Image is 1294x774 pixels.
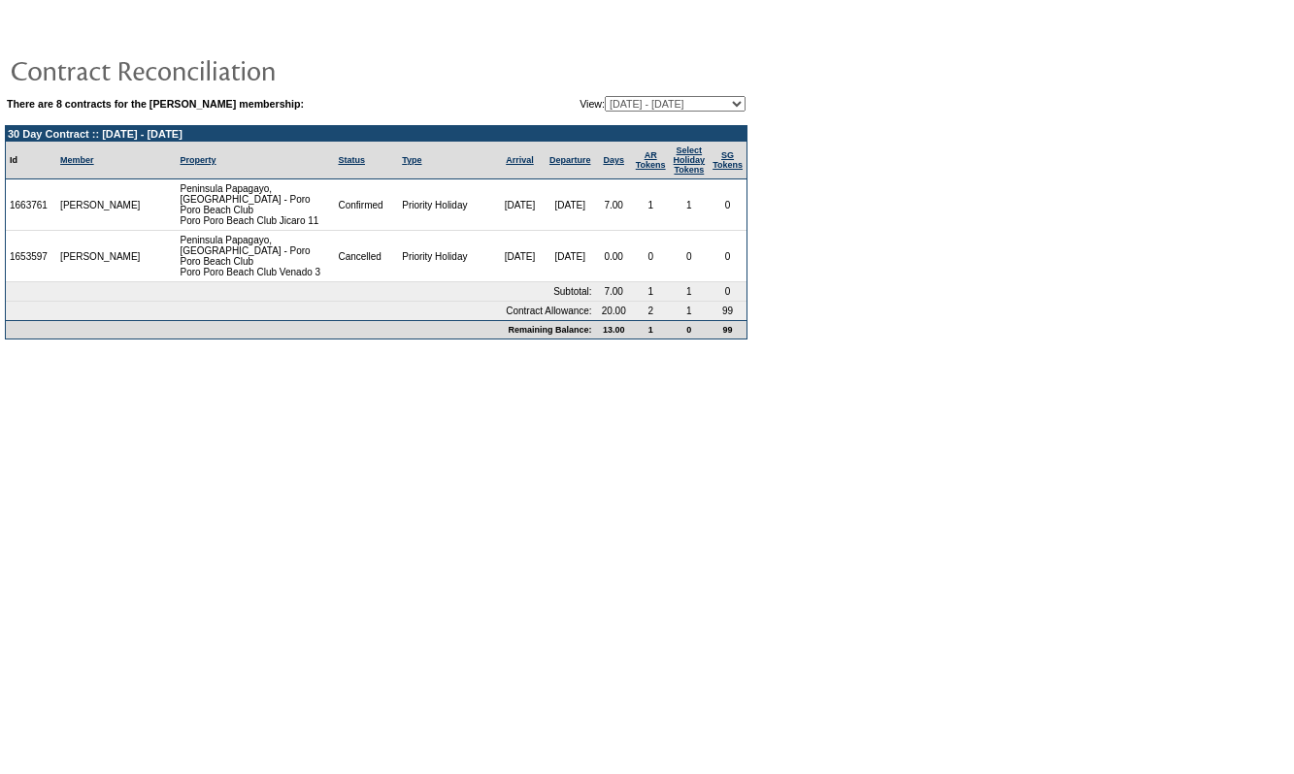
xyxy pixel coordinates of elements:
[495,231,545,282] td: [DATE]
[398,231,495,282] td: Priority Holiday
[177,231,335,282] td: Peninsula Papagayo, [GEOGRAPHIC_DATA] - Poro Poro Beach Club Poro Poro Beach Club Venado 3
[338,155,365,165] a: Status
[709,231,747,282] td: 0
[506,155,534,165] a: Arrival
[6,231,56,282] td: 1653597
[632,302,670,320] td: 2
[709,282,747,302] td: 0
[549,155,591,165] a: Departure
[481,96,746,112] td: View:
[334,231,398,282] td: Cancelled
[6,320,596,339] td: Remaining Balance:
[632,179,670,231] td: 1
[709,320,747,339] td: 99
[670,320,710,339] td: 0
[6,282,596,302] td: Subtotal:
[181,155,216,165] a: Property
[632,231,670,282] td: 0
[7,98,304,110] b: There are 8 contracts for the [PERSON_NAME] membership:
[60,155,94,165] a: Member
[596,179,632,231] td: 7.00
[709,302,747,320] td: 99
[56,231,145,282] td: [PERSON_NAME]
[709,179,747,231] td: 0
[177,179,335,231] td: Peninsula Papagayo, [GEOGRAPHIC_DATA] - Poro Poro Beach Club Poro Poro Beach Club Jicaro 11
[402,155,421,165] a: Type
[6,126,747,142] td: 30 Day Contract :: [DATE] - [DATE]
[334,179,398,231] td: Confirmed
[495,179,545,231] td: [DATE]
[545,231,596,282] td: [DATE]
[670,231,710,282] td: 0
[6,142,56,179] td: Id
[670,282,710,302] td: 1
[398,179,495,231] td: Priority Holiday
[10,50,398,89] img: pgTtlContractReconciliation.gif
[670,179,710,231] td: 1
[632,320,670,339] td: 1
[6,179,56,231] td: 1663761
[636,150,666,170] a: ARTokens
[56,179,145,231] td: [PERSON_NAME]
[674,145,706,175] a: Select HolidayTokens
[596,302,632,320] td: 20.00
[603,155,624,165] a: Days
[632,282,670,302] td: 1
[596,282,632,302] td: 7.00
[713,150,743,170] a: SGTokens
[670,302,710,320] td: 1
[596,320,632,339] td: 13.00
[545,179,596,231] td: [DATE]
[6,302,596,320] td: Contract Allowance:
[596,231,632,282] td: 0.00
